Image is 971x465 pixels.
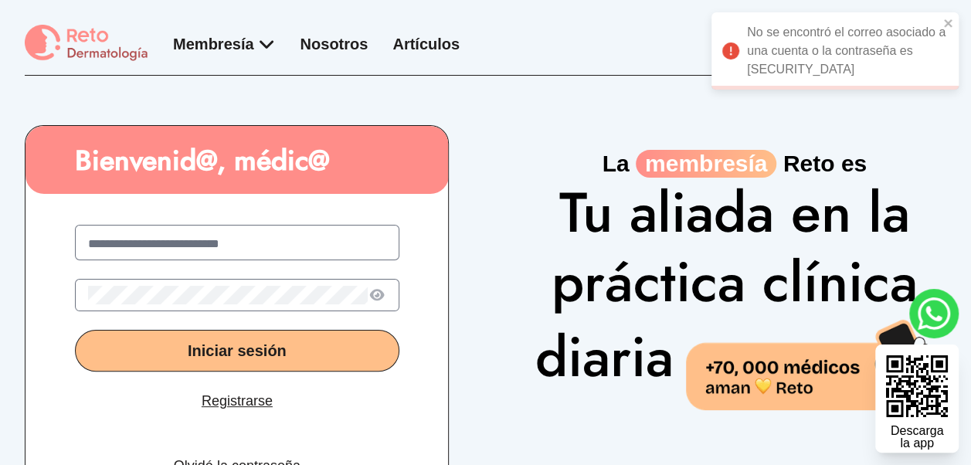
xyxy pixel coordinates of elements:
a: whatsapp button [909,289,959,338]
div: Descarga la app [891,425,943,450]
span: Iniciar sesión [188,342,287,359]
p: La Reto es [523,150,947,178]
button: close [943,17,954,29]
a: Registrarse [202,390,273,412]
div: Membresía [173,33,276,55]
span: membresía [636,150,776,178]
h1: Bienvenid@, médic@ [25,144,449,175]
img: logo Reto dermatología [25,25,148,63]
a: Artículos [392,36,460,53]
button: Iniciar sesión [75,330,399,372]
div: No se encontró el correo asociado a una cuenta o la contraseña es [SECURITY_DATA] [711,12,959,90]
h1: Tu aliada en la práctica clínica diaria [523,178,947,410]
a: Nosotros [300,36,368,53]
